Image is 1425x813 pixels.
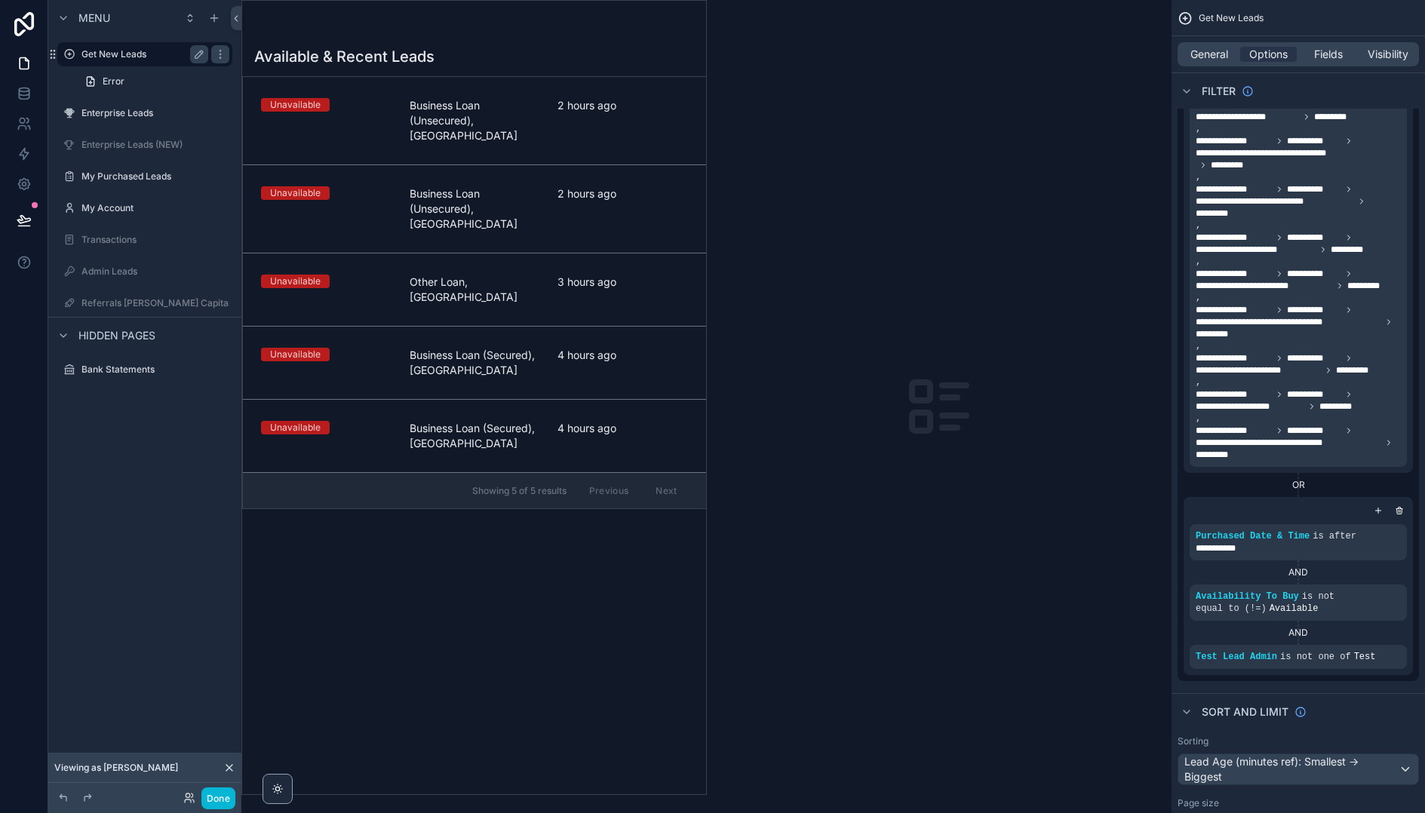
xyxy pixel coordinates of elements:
[81,234,229,246] label: Transactions
[1249,47,1288,62] span: Options
[81,297,231,309] label: Referrals [PERSON_NAME] Capital
[201,787,235,809] button: Done
[1202,704,1288,719] span: Sort And Limit
[81,202,229,214] label: My Account
[1196,652,1277,662] span: Test Lead Admin
[103,75,124,87] span: Error
[57,42,232,66] a: Get New Leads
[78,11,110,26] span: Menu
[1314,47,1343,62] span: Fields
[1178,754,1418,784] div: Lead Age (minutes ref): Smallest -> Biggest
[57,259,232,284] a: Admin Leads
[54,762,178,774] span: Viewing as [PERSON_NAME]
[1196,256,1201,267] span: ,
[1184,479,1413,491] div: OR
[1190,627,1407,639] div: AND
[78,328,155,343] span: Hidden pages
[1190,566,1407,578] div: AND
[1270,603,1319,614] span: Available
[1190,47,1228,62] span: General
[1354,652,1376,662] span: Test
[1202,84,1236,99] span: Filter
[1196,377,1201,388] span: ,
[57,196,232,220] a: My Account
[1199,12,1264,24] span: Get New Leads
[1313,531,1356,541] span: is after
[1280,652,1351,662] span: is not one of
[81,107,229,119] label: Enterprise Leads
[57,164,232,189] a: My Purchased Leads
[75,69,232,94] a: Error
[1196,591,1299,602] span: Availability To Buy
[1196,531,1310,541] span: Purchased Date & Time
[57,291,232,315] a: Referrals [PERSON_NAME] Capital
[1196,124,1201,134] span: ,
[1196,172,1201,183] span: ,
[1196,341,1201,351] span: ,
[472,485,567,497] span: Showing 5 of 5 results
[57,101,232,125] a: Enterprise Leads
[1196,413,1201,424] span: ,
[81,170,229,183] label: My Purchased Leads
[1178,753,1419,785] button: Lead Age (minutes ref): Smallest -> Biggest
[1178,735,1208,747] label: Sorting
[81,48,202,60] label: Get New Leads
[81,364,229,376] label: Bank Statements
[1196,293,1201,303] span: ,
[81,139,229,151] label: Enterprise Leads (NEW)
[57,357,232,382] a: Bank Statements
[1196,220,1201,231] span: ,
[1368,47,1408,62] span: Visibility
[81,265,229,278] label: Admin Leads
[57,228,232,252] a: Transactions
